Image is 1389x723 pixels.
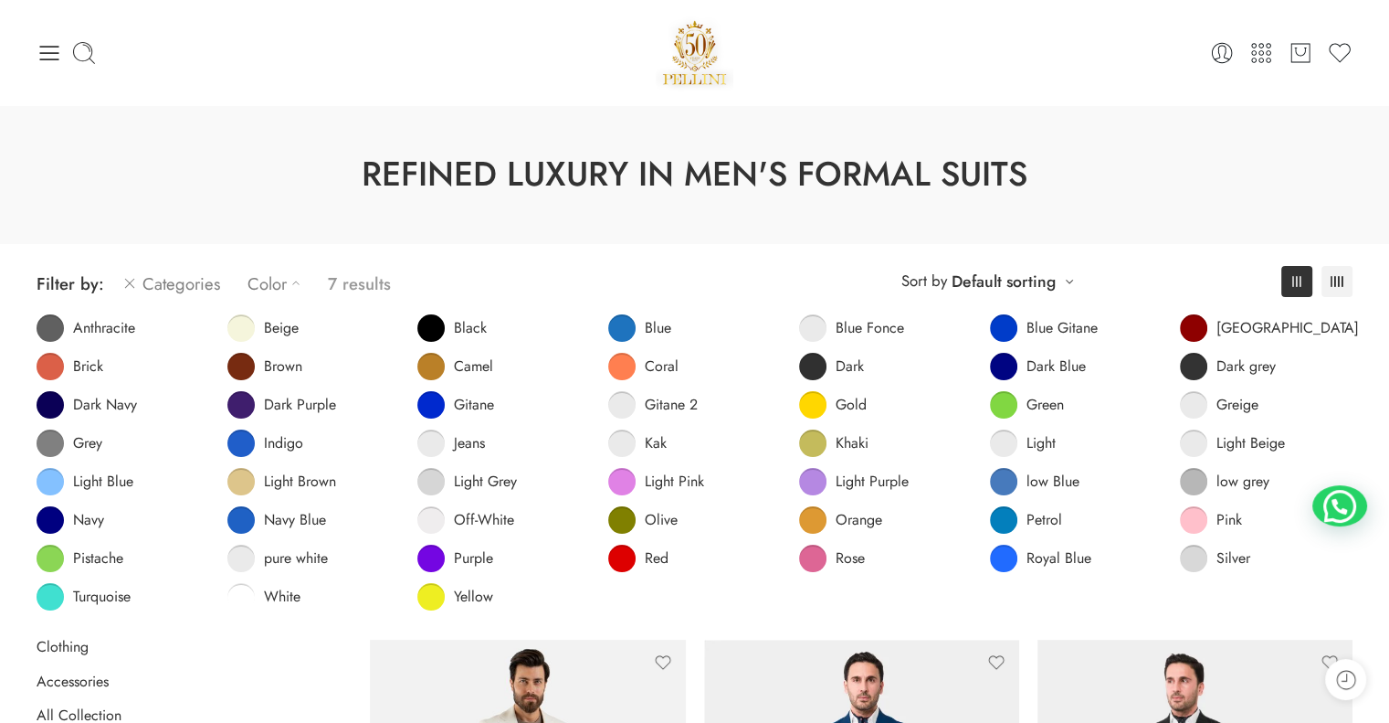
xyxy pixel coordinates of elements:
[836,549,865,568] span: Rose
[264,434,303,452] span: Indigo
[227,353,302,380] a: Brown
[264,396,336,414] span: Dark Purple
[990,353,1086,380] a: Dark Blue
[1180,468,1269,495] a: low grey
[1180,353,1276,380] a: Dark grey
[1026,396,1064,414] span: Green
[1216,473,1269,491] span: low grey
[608,506,678,534] a: Olive
[608,391,698,419] a: Gitane 2
[264,511,326,529] span: Navy Blue
[264,357,302,376] span: Brown
[836,396,867,414] span: Gold
[1026,319,1098,337] span: Blue Gitane
[1026,357,1086,376] span: Dark Blue
[799,430,868,457] a: Khaki
[37,545,123,572] a: Pistache
[264,588,300,606] span: White
[901,266,947,296] span: Sort by
[836,511,882,529] span: Orange
[454,396,494,414] span: Gitane
[454,473,517,491] span: Light Grey
[1026,549,1091,568] span: Royal Blue
[37,673,109,691] a: Accessories
[247,262,310,305] a: Color
[37,353,103,380] a: Brick
[656,14,734,91] a: Pellini -
[952,269,1056,294] a: Default sorting
[73,319,135,337] span: Anthracite
[37,430,102,457] a: Grey
[37,314,135,342] a: Anthracite
[454,588,493,606] span: Yellow
[37,468,133,495] a: Light Blue
[799,391,867,419] a: Gold
[1026,473,1079,491] span: low Blue
[1180,506,1242,534] a: Pink
[227,583,300,611] a: White
[1180,430,1285,457] a: Light Beige
[990,545,1091,572] a: Royal Blue
[37,391,137,419] a: Dark Navy
[1180,545,1250,572] a: Silver
[227,314,299,342] a: Beige
[73,473,133,491] span: Light Blue
[264,473,336,491] span: Light Brown
[417,583,493,611] a: Yellow
[799,468,909,495] a: Light Purple
[608,353,679,380] a: Coral
[264,549,328,568] span: pure white
[454,319,487,337] span: Black
[73,588,131,606] span: Turquoise
[227,468,336,495] a: Light Brown
[37,271,104,296] span: Filter by:
[608,314,671,342] a: Blue
[417,353,493,380] a: Camel
[454,549,493,568] span: Purple
[645,511,678,529] span: Olive
[1216,434,1285,452] span: Light Beige
[799,314,904,342] a: Blue Fonce
[836,319,904,337] span: Blue Fonce
[1327,40,1352,66] a: Wishlist
[264,319,299,337] span: Beige
[454,511,514,529] span: Off-White
[799,506,882,534] a: Orange
[46,151,1343,198] h1: Refined Luxury in Men's Formal Suits
[417,468,517,495] a: Light Grey
[227,545,328,572] a: pure white
[1216,396,1258,414] span: Greige
[645,319,671,337] span: Blue
[417,391,494,419] a: Gitane
[990,506,1062,534] a: Petrol
[122,262,220,305] a: Categories
[990,430,1056,457] a: Light
[227,430,303,457] a: Indigo
[73,357,103,376] span: Brick
[608,545,668,572] a: Red
[1209,40,1235,66] a: Login / Register
[1288,40,1313,66] a: Cart
[799,545,865,572] a: Rose
[645,549,668,568] span: Red
[656,14,734,91] img: Pellini
[645,434,667,452] span: Kak
[37,638,89,656] a: Clothing
[1216,511,1242,529] span: Pink
[608,430,667,457] a: Kak
[1180,314,1359,342] a: [GEOGRAPHIC_DATA]
[1216,549,1250,568] span: Silver
[417,506,514,534] a: Off-White
[37,583,131,611] a: Turquoise
[1026,511,1062,529] span: Petrol
[73,511,104,529] span: Navy
[608,468,704,495] a: Light Pink
[73,396,137,414] span: Dark Navy
[1026,434,1056,452] span: Light
[836,357,864,376] span: Dark
[1216,357,1276,376] span: Dark grey
[645,473,704,491] span: Light Pink
[836,473,909,491] span: Light Purple
[990,314,1098,342] a: Blue Gitane
[990,468,1079,495] a: low Blue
